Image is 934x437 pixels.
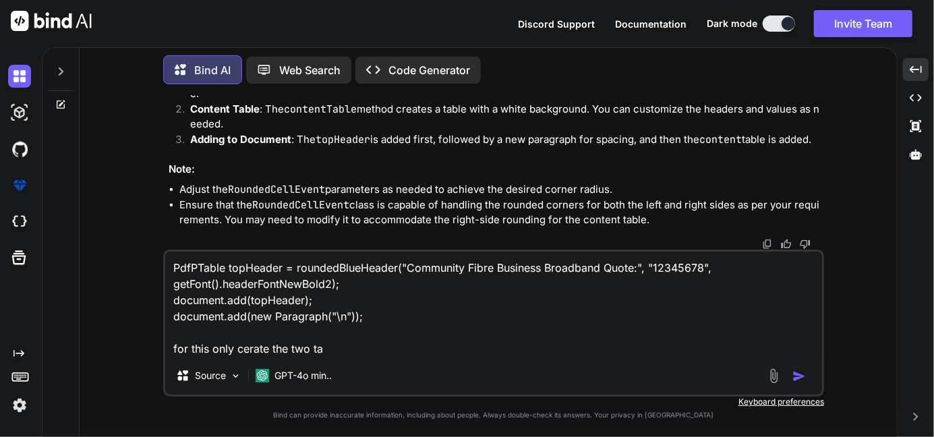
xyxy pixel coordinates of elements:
[699,133,742,146] code: content
[316,133,370,146] code: topHeader
[8,65,31,88] img: darkChat
[800,239,811,250] img: dislike
[8,174,31,197] img: premium
[762,239,773,250] img: copy
[518,17,595,31] button: Discord Support
[256,369,269,382] img: GPT-4o mini
[179,198,821,228] li: Ensure that the class is capable of handling the rounded corners for both the left and right side...
[518,18,595,30] span: Discord Support
[279,62,341,78] p: Web Search
[163,397,824,407] p: Keyboard preferences
[230,370,241,382] img: Pick Models
[179,182,821,198] li: Adjust the parameters as needed to achieve the desired corner radius.
[190,133,291,146] strong: Adding to Document
[615,18,687,30] span: Documentation
[11,11,92,31] img: Bind AI
[190,103,260,115] strong: Content Table
[228,183,325,196] code: RoundedCellEvent
[163,410,824,420] p: Bind can provide inaccurate information, including about people. Always double-check its answers....
[252,198,349,212] code: RoundedCellEvent
[195,369,226,382] p: Source
[8,101,31,124] img: darkAi-studio
[169,162,821,177] h3: Note:
[8,138,31,161] img: githubDark
[165,252,822,357] textarea: PdfPTable topHeader = roundedBlueHeader("Community Fibre Business Broadband Quote:", "12345678", ...
[274,369,332,382] p: GPT-4o min..
[179,102,821,132] li: : The method creates a table with a white background. You can customize the headers and values as...
[8,394,31,417] img: settings
[194,62,231,78] p: Bind AI
[8,210,31,233] img: cloudideIcon
[766,368,782,384] img: attachment
[792,370,806,383] img: icon
[781,239,792,250] img: like
[179,132,821,151] li: : The is added first, followed by a new paragraph for spacing, and then the table is added.
[284,103,357,116] code: contentTable
[388,62,470,78] p: Code Generator
[707,17,757,30] span: Dark mode
[814,10,912,37] button: Invite Team
[615,17,687,31] button: Documentation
